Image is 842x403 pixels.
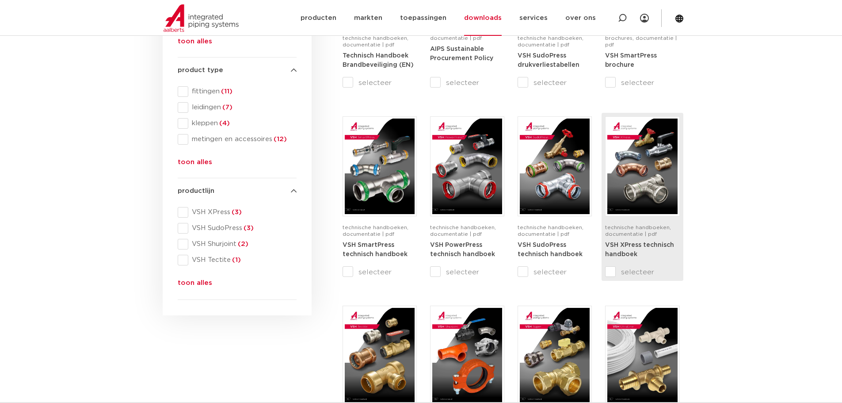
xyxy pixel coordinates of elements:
div: leidingen(7) [178,102,297,113]
div: VSH Tectite(1) [178,255,297,265]
a: VSH SmartPress brochure [605,52,657,69]
label: selecteer [605,77,679,88]
span: (7) [221,104,232,111]
span: brochures, documentatie | pdf [605,35,677,47]
strong: VSH SmartPress technisch handboek [343,242,408,258]
span: technische handboeken, documentatie | pdf [343,35,408,47]
a: Technisch Handboek Brandbeveiliging (EN) [343,52,414,69]
span: technische handboeken, documentatie | pdf [518,225,583,237]
a: VSH XPress technisch handboek [605,242,674,258]
span: documentatie | pdf [430,35,482,41]
a: VSH PowerPress technisch handboek [430,242,495,258]
img: VSH-PowerPress_A4TM_5008817_2024_3.1_NL-pdf.jpg [432,119,502,214]
span: technische handboeken, documentatie | pdf [605,225,671,237]
button: toon alles [178,157,212,171]
div: VSH Shurjoint(2) [178,239,297,249]
div: VSH XPress(3) [178,207,297,218]
span: technische handboeken, documentatie | pdf [343,225,408,237]
span: (1) [231,257,241,263]
span: leidingen [188,103,297,112]
div: fittingen(11) [178,86,297,97]
img: VSH-XPress_A4TM_5008762_2025_4.1_NL-pdf.jpg [607,119,677,214]
strong: VSH PowerPress technisch handboek [430,242,495,258]
strong: VSH SudoPress drukverliestabellen [518,53,579,69]
span: (3) [230,209,242,215]
span: technische handboeken, documentatie | pdf [430,225,496,237]
a: VSH SudoPress technisch handboek [518,242,583,258]
span: VSH SudoPress [188,224,297,233]
strong: VSH SmartPress brochure [605,53,657,69]
span: (11) [220,88,232,95]
label: selecteer [605,267,679,277]
h4: productlijn [178,186,297,196]
label: selecteer [343,77,417,88]
span: (4) [218,120,230,127]
button: toon alles [178,36,212,50]
label: selecteer [518,77,592,88]
div: kleppen(4) [178,118,297,129]
span: (2) [236,241,248,247]
label: selecteer [343,267,417,277]
strong: Technisch Handboek Brandbeveiliging (EN) [343,53,414,69]
span: (12) [272,136,287,142]
span: technische handboeken, documentatie | pdf [518,35,583,47]
img: VSH-SudoPress_A4TM_5001604-2023-3.0_NL-pdf.jpg [520,119,590,214]
strong: VSH SudoPress technisch handboek [518,242,583,258]
div: VSH SudoPress(3) [178,223,297,234]
span: VSH Tectite [188,256,297,265]
div: metingen en accessoires(12) [178,134,297,145]
span: VSH Shurjoint [188,240,297,249]
span: fittingen [188,87,297,96]
span: kleppen [188,119,297,128]
label: selecteer [518,267,592,277]
label: selecteer [430,267,504,277]
span: metingen en accessoires [188,135,297,144]
span: VSH XPress [188,208,297,217]
a: VSH SudoPress drukverliestabellen [518,52,579,69]
strong: VSH XPress technisch handboek [605,242,674,258]
img: VSH-SmartPress_A4TM_5009301_2023_2.0-EN-pdf.jpg [345,119,415,214]
a: AIPS Sustainable Procurement Policy [430,46,493,62]
span: (3) [242,225,254,231]
button: toon alles [178,278,212,292]
h4: product type [178,65,297,76]
label: selecteer [430,77,504,88]
a: VSH SmartPress technisch handboek [343,242,408,258]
